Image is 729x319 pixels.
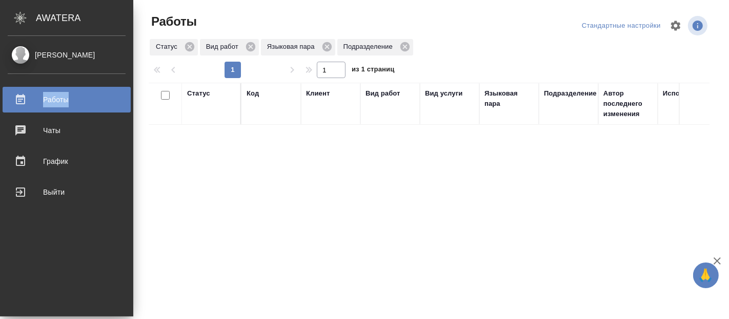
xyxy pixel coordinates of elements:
[663,13,688,38] span: Настроить таблицу
[366,88,400,99] div: Вид работ
[693,262,719,288] button: 🙏
[3,179,131,205] a: Выйти
[156,42,181,52] p: Статус
[200,39,259,55] div: Вид работ
[8,154,126,169] div: График
[306,88,330,99] div: Клиент
[36,8,133,28] div: AWATERA
[337,39,413,55] div: Подразделение
[603,88,653,119] div: Автор последнего изменения
[663,88,708,99] div: Исполнитель
[352,63,395,78] span: из 1 страниц
[8,123,126,138] div: Чаты
[8,92,126,107] div: Работы
[3,118,131,143] a: Чаты
[150,39,198,55] div: Статус
[697,265,715,286] span: 🙏
[187,88,210,99] div: Статус
[247,88,259,99] div: Код
[149,13,197,30] span: Работы
[579,18,663,34] div: split button
[343,42,396,52] p: Подразделение
[261,39,335,55] div: Языковая пара
[8,184,126,200] div: Выйти
[3,87,131,112] a: Работы
[688,16,710,35] span: Посмотреть информацию
[3,148,131,174] a: График
[8,49,126,61] div: [PERSON_NAME]
[425,88,463,99] div: Вид услуги
[206,42,242,52] p: Вид работ
[484,88,534,109] div: Языковая пара
[267,42,318,52] p: Языковая пара
[544,88,597,99] div: Подразделение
